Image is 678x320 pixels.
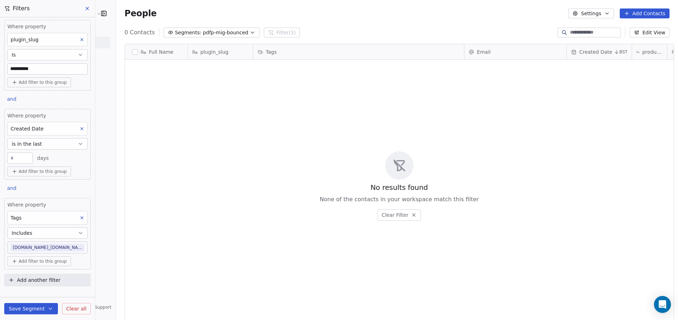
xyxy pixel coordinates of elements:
div: Created DateBST [567,44,632,59]
button: Settings [568,8,614,18]
span: Email [477,48,491,56]
span: None of the contacts in your workspace match this filter [320,195,479,204]
div: Email [464,44,566,59]
button: Edit View [630,28,670,37]
span: 0 Contacts [125,28,155,37]
button: Add Contacts [620,8,670,18]
div: Full Name [125,44,188,59]
div: product_name [632,44,667,59]
button: Clear Filter [377,209,421,221]
div: Tags [253,44,464,59]
span: Created Date [579,48,612,56]
span: No results found [370,182,428,192]
div: Open Intercom Messenger [654,296,671,313]
span: plugin_slug [201,48,228,56]
a: Help & Support [72,304,111,310]
span: Segments: [175,29,201,36]
div: plugin_slug [188,44,253,59]
span: People [125,8,157,19]
button: Filter(3) [264,28,300,37]
span: BST [619,49,628,55]
span: pdfp-mig-bounced [203,29,248,36]
span: Tags [266,48,277,56]
div: grid [125,60,188,309]
span: Help & Support [79,304,111,310]
span: product_name [642,48,663,56]
span: Full Name [149,48,174,56]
